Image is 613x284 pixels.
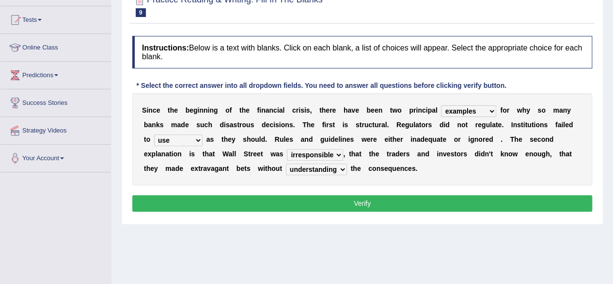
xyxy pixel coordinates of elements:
[485,135,489,143] b: e
[209,150,213,158] b: a
[530,135,534,143] b: s
[514,135,519,143] b: h
[306,106,310,114] b: s
[200,121,204,129] b: u
[151,150,156,158] b: p
[275,121,279,129] b: s
[419,121,422,129] b: t
[262,121,266,129] b: d
[445,121,450,129] b: d
[261,106,266,114] b: n
[0,62,111,86] a: Predictions
[293,121,295,129] b: .
[270,150,276,158] b: w
[465,121,468,129] b: t
[224,135,228,143] b: h
[537,106,541,114] b: s
[490,121,492,129] b: l
[498,121,502,129] b: e
[0,6,111,31] a: Tests
[177,121,181,129] b: a
[416,135,420,143] b: a
[144,135,146,143] b: t
[233,121,237,129] b: s
[395,150,400,158] b: d
[309,135,313,143] b: d
[148,121,152,129] b: a
[349,150,351,158] b: t
[421,121,425,129] b: o
[248,150,251,158] b: t
[425,121,428,129] b: r
[266,121,269,129] b: e
[483,135,485,143] b: r
[378,106,382,114] b: n
[541,135,545,143] b: o
[522,106,526,114] b: h
[387,150,389,158] b: t
[478,121,482,129] b: e
[392,106,397,114] b: w
[420,135,424,143] b: d
[302,121,307,129] b: T
[191,150,195,158] b: s
[330,135,335,143] b: d
[521,121,523,129] b: t
[169,150,172,158] b: t
[251,135,255,143] b: o
[283,106,284,114] b: l
[269,106,273,114] b: n
[146,106,148,114] b: i
[144,121,148,129] b: b
[279,121,281,129] b: i
[355,150,359,158] b: a
[346,135,350,143] b: e
[390,106,393,114] b: t
[261,135,266,143] b: d
[409,106,413,114] b: p
[285,121,289,129] b: n
[204,150,209,158] b: h
[153,106,157,114] b: c
[569,121,573,129] b: d
[437,135,440,143] b: a
[259,135,261,143] b: l
[557,121,561,129] b: a
[168,106,170,114] b: t
[362,121,364,129] b: r
[214,106,218,114] b: g
[142,106,146,114] b: S
[226,121,230,129] b: s
[199,106,204,114] b: n
[413,106,416,114] b: r
[486,121,490,129] b: u
[156,150,157,158] b: l
[234,150,236,158] b: l
[132,81,510,91] div: * Select the correct answer into all dropdown fields. You need to answer all questions before cli...
[144,150,148,158] b: e
[416,106,418,114] b: i
[510,135,515,143] b: T
[517,106,522,114] b: w
[511,121,513,129] b: I
[261,150,263,158] b: t
[442,135,446,143] b: e
[132,36,592,68] h4: Below is a text with blanks. Click on each blank, a list of choices will appear. Select the appro...
[285,135,289,143] b: e
[300,106,304,114] b: s
[292,106,296,114] b: c
[197,106,199,114] b: i
[148,150,152,158] b: x
[428,121,432,129] b: s
[544,121,548,129] b: s
[171,121,177,129] b: m
[132,195,592,212] button: Verify
[232,150,234,158] b: l
[501,135,503,143] b: .
[373,135,377,143] b: e
[401,121,405,129] b: e
[208,121,212,129] b: h
[478,135,483,143] b: o
[399,150,403,158] b: e
[370,135,373,143] b: r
